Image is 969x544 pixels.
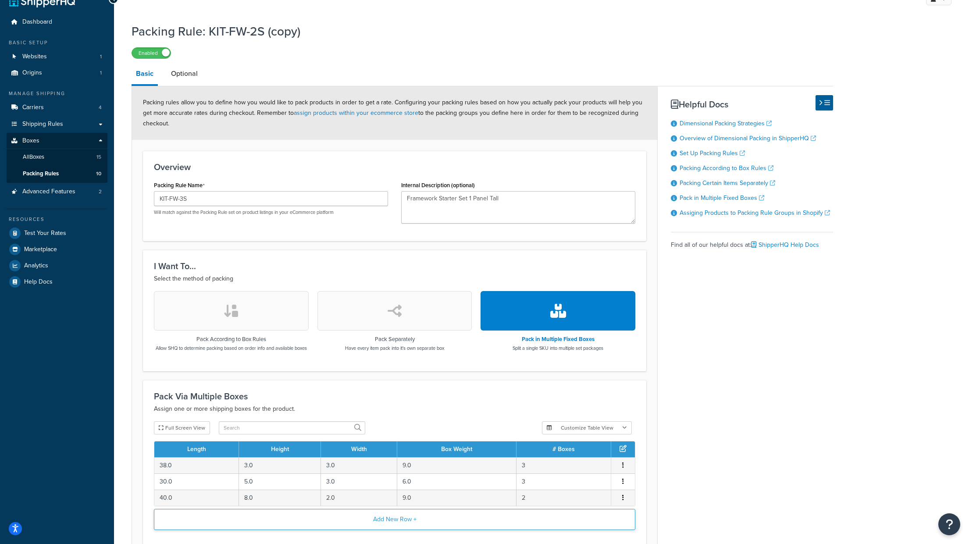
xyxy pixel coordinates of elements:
td: 3.0 [239,457,321,473]
span: All Boxes [23,153,44,161]
p: Split a single SKU into multiple set packages [513,345,603,352]
a: assign products within your ecommerce store [294,108,418,117]
button: Add New Row + [154,509,635,530]
a: Analytics [7,258,107,274]
td: 30.0 [154,473,239,490]
label: Internal Description (optional) [401,182,475,188]
span: Carriers [22,104,44,111]
th: Box Weight [397,441,517,457]
p: Will match against the Packing Rule set on product listings in your eCommerce platform [154,209,388,216]
span: Packing Rules [23,170,59,178]
label: Packing Rule Name [154,182,205,189]
a: Assiging Products to Packing Rule Groups in Shopify [680,208,830,217]
td: 5.0 [239,473,321,490]
button: Full Screen View [154,421,210,434]
li: Carriers [7,100,107,116]
label: Enabled [132,48,171,58]
span: 2 [99,188,102,196]
td: 6.0 [397,473,517,490]
a: Optional [167,63,202,84]
span: Boxes [22,137,39,145]
td: 3.0 [321,457,397,473]
span: 1 [100,53,102,60]
th: # Boxes [517,441,611,457]
span: Help Docs [24,278,53,286]
td: 2.0 [321,490,397,506]
button: Hide Help Docs [816,95,833,110]
div: Resources [7,216,107,223]
a: Packing Rules10 [7,166,107,182]
button: Open Resource Center [938,513,960,535]
div: Basic Setup [7,39,107,46]
p: Have every item pack into it's own separate box [345,345,444,352]
span: 10 [96,170,101,178]
a: Websites1 [7,49,107,65]
h3: Pack Via Multiple Boxes [154,391,635,401]
h1: Packing Rule: KIT-FW-2S (copy) [132,23,822,40]
span: Websites [22,53,47,60]
a: Carriers4 [7,100,107,116]
a: Packing According to Box Rules [680,164,773,173]
a: Advanced Features2 [7,184,107,200]
td: 3 [517,457,611,473]
h3: Helpful Docs [671,100,833,109]
th: Width [321,441,397,457]
span: Dashboard [22,18,52,26]
a: Help Docs [7,274,107,290]
p: Select the method of packing [154,274,635,284]
a: Boxes [7,133,107,149]
span: 15 [96,153,101,161]
a: ShipperHQ Help Docs [751,240,819,249]
td: 38.0 [154,457,239,473]
textarea: Framework Starter Set 1 Panel Tall [401,191,635,224]
span: Analytics [24,262,48,270]
td: 2 [517,490,611,506]
h3: Overview [154,162,635,172]
a: Shipping Rules [7,116,107,132]
h3: Pack in Multiple Fixed Boxes [513,336,603,342]
div: Find all of our helpful docs at: [671,232,833,251]
button: Customize Table View [542,421,632,434]
li: Websites [7,49,107,65]
h3: I Want To... [154,261,635,271]
a: Marketplace [7,242,107,257]
li: Origins [7,65,107,81]
th: Height [239,441,321,457]
li: Packing Rules [7,166,107,182]
a: Packing Certain Items Separately [680,178,775,188]
span: Shipping Rules [22,121,63,128]
p: Assign one or more shipping boxes for the product. [154,404,635,414]
li: Advanced Features [7,184,107,200]
a: Pack in Multiple Fixed Boxes [680,193,764,203]
td: 9.0 [397,490,517,506]
td: 3.0 [321,473,397,490]
a: Origins1 [7,65,107,81]
a: Set Up Packing Rules [680,149,745,158]
span: 4 [99,104,102,111]
a: Dashboard [7,14,107,30]
a: AllBoxes15 [7,149,107,165]
span: Test Your Rates [24,230,66,237]
span: 1 [100,69,102,77]
input: Search [219,421,365,434]
li: Boxes [7,133,107,183]
p: Allow SHQ to determine packing based on order info and available boxes [156,345,307,352]
span: Packing rules allow you to define how you would like to pack products in order to get a rate. Con... [143,98,642,128]
a: Basic [132,63,158,86]
td: 9.0 [397,457,517,473]
span: Advanced Features [22,188,75,196]
td: 40.0 [154,490,239,506]
h3: Pack Separately [345,336,444,342]
a: Dimensional Packing Strategies [680,119,772,128]
a: Test Your Rates [7,225,107,241]
th: Length [154,441,239,457]
a: Overview of Dimensional Packing in ShipperHQ [680,134,816,143]
h3: Pack According to Box Rules [156,336,307,342]
td: 8.0 [239,490,321,506]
